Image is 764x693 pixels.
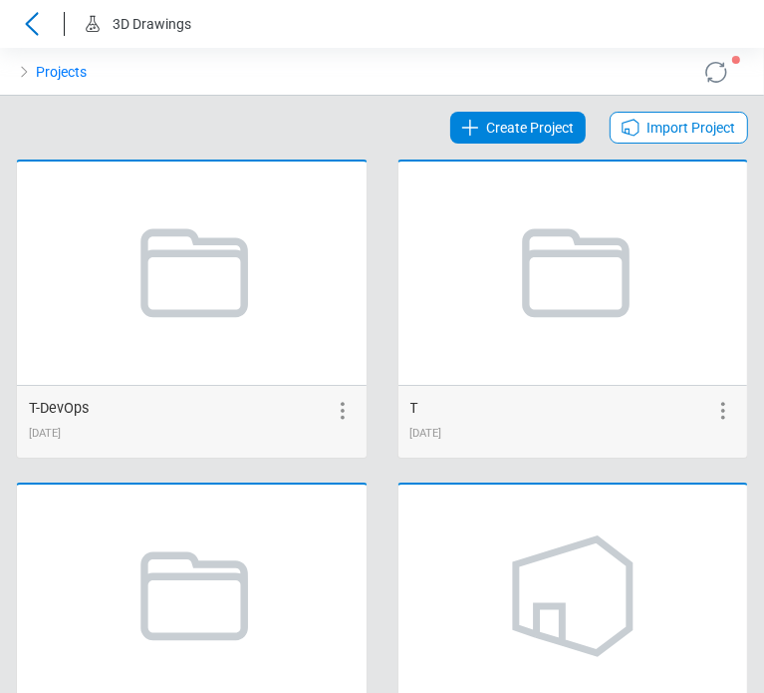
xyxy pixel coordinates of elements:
a: Create Project [450,112,586,144]
a: Projects [36,60,87,84]
span: Create Project [486,116,574,140]
div: T-DevOps [29,398,89,420]
span: 09/20/2024 12:15:05 [29,427,61,440]
div: T [410,398,442,420]
span: 09/20/2024 13:58:13 [410,427,442,440]
span: T [410,400,419,417]
span: 3D Drawings [113,16,191,32]
span: Import Project [646,116,735,140]
span: T-DevOps [29,400,89,417]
